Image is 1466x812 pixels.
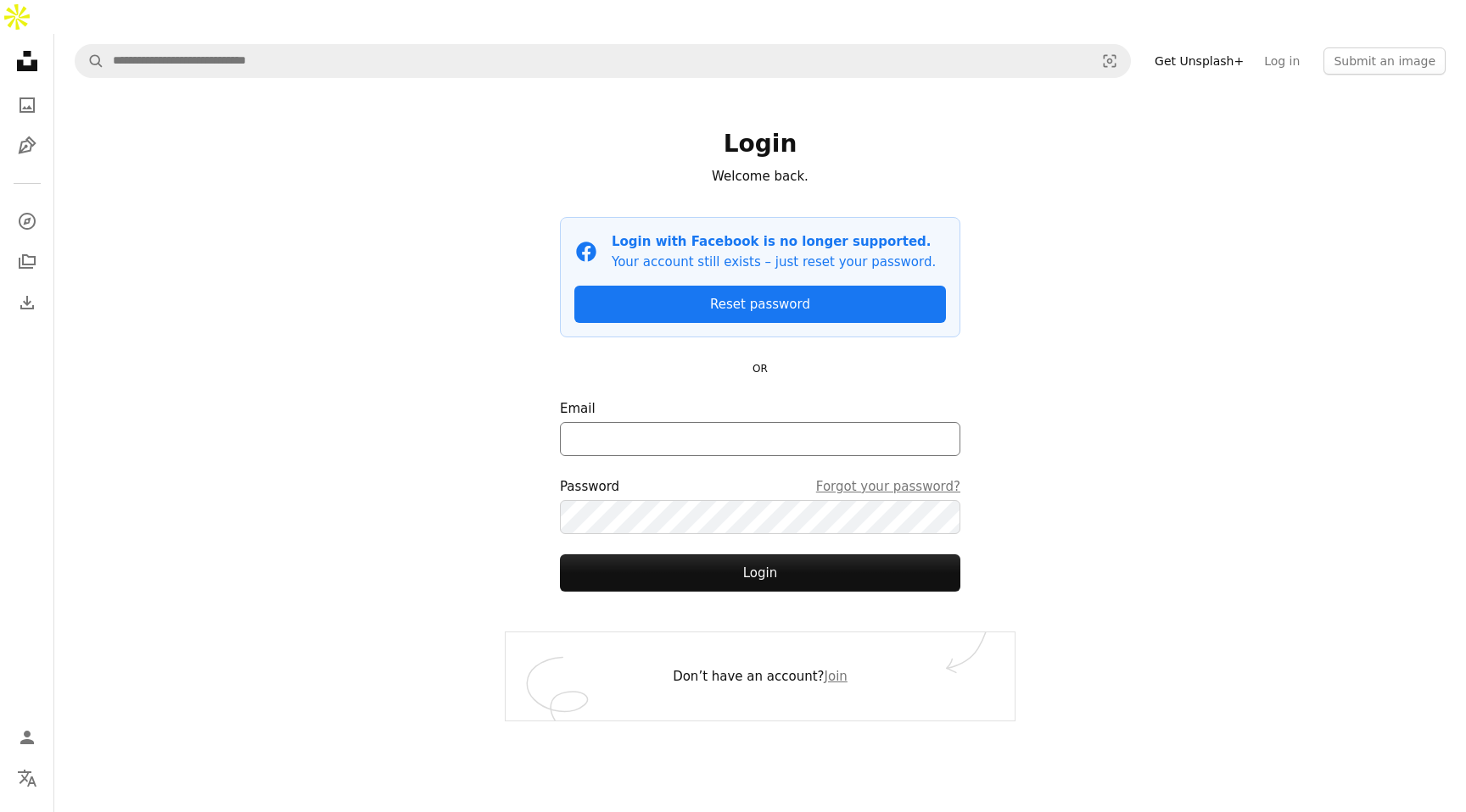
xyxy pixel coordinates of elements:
[10,44,44,81] a: Home — Unsplash
[1089,45,1130,77] button: Visual search
[560,422,960,456] input: Email
[10,720,44,754] a: Log in / Sign up
[10,88,44,122] a: Photos
[560,476,960,497] div: Password
[612,231,936,252] p: Login with Facebook is no longer supported.
[560,500,960,534] input: PasswordForgot your password?
[1323,47,1446,75] button: Submit an image
[76,45,104,77] button: Search Unsplash
[10,129,44,163] a: Illustrations
[10,245,44,279] a: Collections
[612,252,936,272] p: Your account still exists – just reset your password.
[1144,47,1254,75] a: Get Unsplash+
[825,669,848,684] a: Join
[816,476,960,497] a: Forgot your password?
[10,286,44,320] a: Download History
[10,204,44,238] a: Explore
[75,44,1131,78] form: Find visuals sitewide
[560,129,960,159] h1: Login
[560,554,960,592] button: Login
[506,632,1015,720] div: Don’t have an account?
[753,363,768,375] small: OR
[574,286,946,323] a: Reset password
[560,166,960,186] p: Welcome back.
[560,398,960,456] label: Email
[1254,47,1310,75] a: Log in
[10,761,44,795] button: Language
